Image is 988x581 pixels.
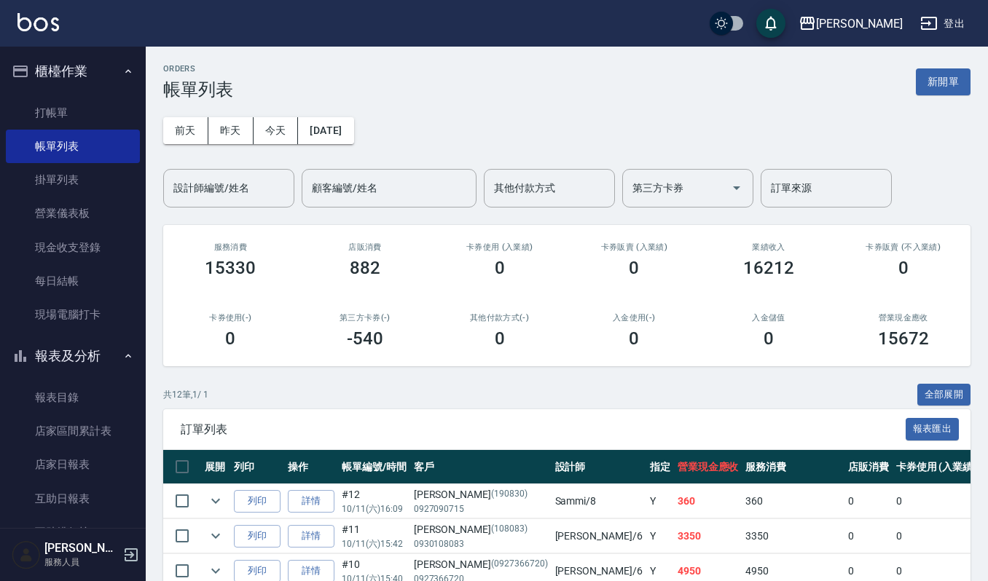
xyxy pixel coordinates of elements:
button: 登出 [914,10,971,37]
button: [PERSON_NAME] [793,9,909,39]
button: expand row [205,525,227,547]
a: 店家區間累計表 [6,414,140,448]
a: 店家日報表 [6,448,140,481]
a: 帳單列表 [6,130,140,163]
th: 店販消費 [844,450,893,484]
th: 列印 [230,450,284,484]
h3: 0 [225,328,235,349]
td: Y [646,484,674,518]
button: 新開單 [916,68,971,95]
h2: 卡券販賣 (入業績) [584,242,684,252]
h2: 卡券使用 (入業績) [450,242,549,252]
a: 詳情 [288,490,334,513]
a: 報表匯出 [906,422,960,435]
p: 共 12 筆, 1 / 1 [163,388,208,401]
td: 3350 [742,519,844,553]
h2: 店販消費 [315,242,415,252]
h2: 營業現金應收 [853,313,953,323]
h3: 0 [898,258,909,278]
button: 報表及分析 [6,337,140,375]
a: 詳情 [288,525,334,548]
td: [PERSON_NAME] /6 [552,519,646,553]
p: 0930108083 [414,537,548,550]
th: 卡券使用 (入業績) [893,450,981,484]
p: 10/11 (六) 15:42 [342,537,407,550]
a: 每日結帳 [6,264,140,298]
td: 0 [893,484,981,518]
th: 帳單編號/時間 [338,450,410,484]
h3: 15672 [878,328,929,349]
th: 服務消費 [742,450,844,484]
h2: 卡券使用(-) [181,313,281,323]
th: 展開 [201,450,230,484]
button: save [756,9,785,38]
h3: 0 [495,258,505,278]
h2: 其他付款方式(-) [450,313,549,323]
a: 現場電腦打卡 [6,298,140,331]
h3: 15330 [205,258,256,278]
td: 0 [844,484,893,518]
button: 全部展開 [917,384,971,406]
a: 新開單 [916,74,971,88]
p: 服務人員 [44,556,119,569]
button: Open [725,176,748,199]
button: 列印 [234,525,281,548]
th: 設計師 [552,450,646,484]
td: 360 [742,484,844,518]
p: (108083) [491,522,528,537]
div: [PERSON_NAME] [414,522,548,537]
button: expand row [205,490,227,512]
h3: 16212 [743,258,794,278]
th: 營業現金應收 [674,450,742,484]
td: Y [646,519,674,553]
a: 營業儀表板 [6,197,140,230]
td: 3350 [674,519,742,553]
h3: -540 [347,328,383,349]
p: 0927090715 [414,502,548,515]
span: 訂單列表 [181,422,906,437]
div: [PERSON_NAME] [816,15,903,33]
h2: 卡券販賣 (不入業績) [853,242,953,252]
a: 報表目錄 [6,381,140,414]
img: Logo [17,13,59,31]
p: 10/11 (六) 16:09 [342,502,407,515]
a: 打帳單 [6,96,140,130]
button: 列印 [234,490,281,513]
h3: 0 [629,328,639,349]
a: 互助日報表 [6,482,140,515]
td: 0 [893,519,981,553]
p: (190830) [491,487,528,502]
button: [DATE] [298,117,353,144]
button: 報表匯出 [906,418,960,440]
h3: 服務消費 [181,242,281,252]
p: (0927366720) [491,557,548,572]
div: [PERSON_NAME] [414,557,548,572]
button: 昨天 [208,117,254,144]
button: 今天 [254,117,299,144]
h2: ORDERS [163,64,233,74]
div: [PERSON_NAME] [414,487,548,502]
a: 掛單列表 [6,163,140,197]
a: 現金收支登錄 [6,231,140,264]
th: 操作 [284,450,338,484]
button: 櫃檯作業 [6,52,140,90]
h3: 882 [350,258,380,278]
h2: 入金儲值 [719,313,819,323]
a: 互助排行榜 [6,515,140,549]
td: 360 [674,484,742,518]
h2: 入金使用(-) [584,313,684,323]
td: Sammi /8 [552,484,646,518]
td: 0 [844,519,893,553]
img: Person [12,540,41,569]
h2: 業績收入 [719,242,819,252]
td: #12 [338,484,410,518]
h3: 0 [764,328,774,349]
td: #11 [338,519,410,553]
h5: [PERSON_NAME] [44,541,119,556]
h2: 第三方卡券(-) [315,313,415,323]
button: 前天 [163,117,208,144]
th: 客戶 [410,450,552,484]
h3: 0 [629,258,639,278]
th: 指定 [646,450,674,484]
h3: 0 [495,328,505,349]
